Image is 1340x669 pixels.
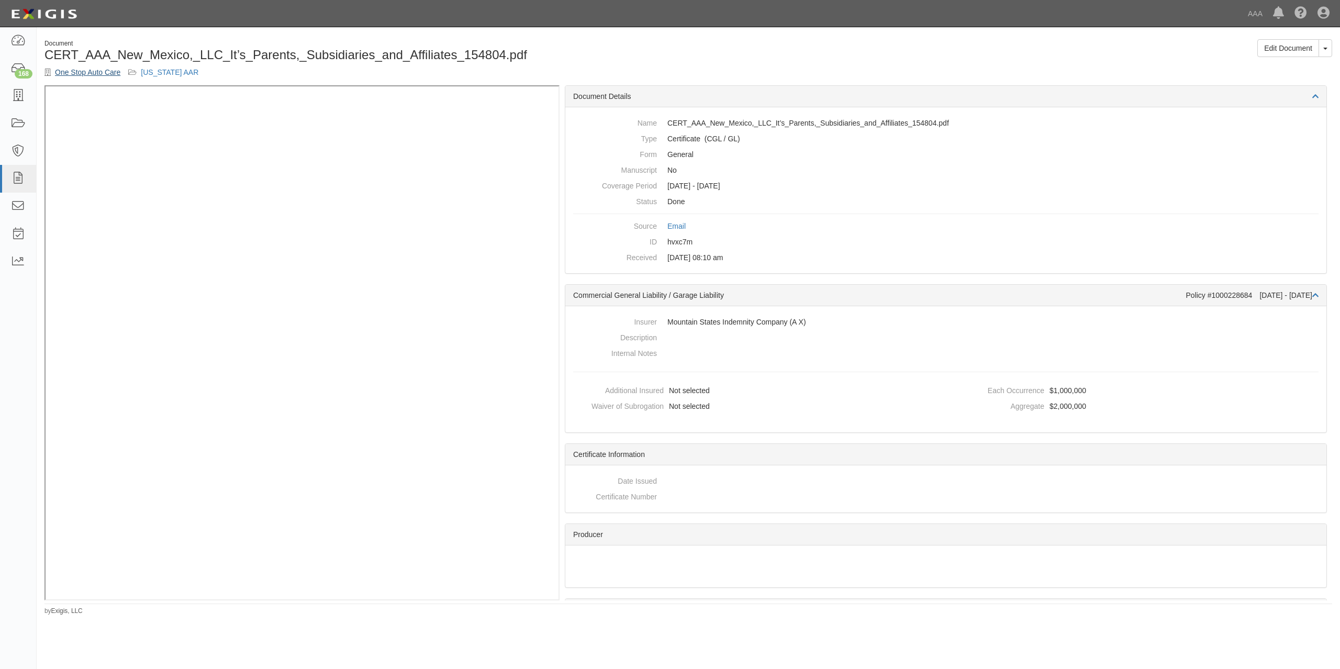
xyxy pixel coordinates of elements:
[1243,3,1268,24] a: AAA
[573,489,657,502] dt: Certificate Number
[51,607,83,615] a: Exigis, LLC
[573,314,657,327] dt: Insurer
[565,86,1326,107] div: Document Details
[44,607,83,616] small: by
[573,234,1319,250] dd: hvxc7m
[950,398,1322,414] dd: $2,000,000
[1257,39,1319,57] a: Edit Document
[565,599,1326,620] div: Insured
[141,68,198,76] a: [US_STATE] AAR
[573,162,657,175] dt: Manuscript
[15,69,32,79] div: 168
[573,115,1319,131] dd: CERT_AAA_New_Mexico,_LLC_It’s_Parents,_Subsidiaries_and_Affiliates_154804.pdf
[573,147,1319,162] dd: General
[573,178,657,191] dt: Coverage Period
[573,194,657,207] dt: Status
[55,68,120,76] a: One Stop Auto Care
[569,398,942,414] dd: Not selected
[950,383,1044,396] dt: Each Occurrence
[1294,7,1307,20] i: Help Center - Complianz
[565,524,1326,545] div: Producer
[573,473,657,486] dt: Date Issued
[573,147,657,160] dt: Form
[950,383,1322,398] dd: $1,000,000
[573,115,657,128] dt: Name
[573,250,657,263] dt: Received
[573,131,657,144] dt: Type
[667,222,686,230] a: Email
[573,345,657,359] dt: Internal Notes
[44,39,680,48] div: Document
[573,194,1319,209] dd: Done
[8,5,80,24] img: logo-5460c22ac91f19d4615b14bd174203de0afe785f0fc80cf4dbbc73dc1793850b.png
[569,383,664,396] dt: Additional Insured
[569,398,664,411] dt: Waiver of Subrogation
[573,314,1319,330] dd: Mountain States Indemnity Company (A X)
[573,234,657,247] dt: ID
[573,250,1319,265] dd: [DATE] 08:10 am
[950,398,1044,411] dt: Aggregate
[573,162,1319,178] dd: No
[1186,290,1319,300] div: Policy #1000228684 [DATE] - [DATE]
[573,178,1319,194] dd: [DATE] - [DATE]
[44,48,680,62] h1: CERT_AAA_New_Mexico,_LLC_It’s_Parents,_Subsidiaries_and_Affiliates_154804.pdf
[565,444,1326,465] div: Certificate Information
[573,290,1186,300] div: Commercial General Liability / Garage Liability
[573,131,1319,147] dd: Commercial General Liability / Garage Liability
[573,330,657,343] dt: Description
[573,218,657,231] dt: Source
[569,383,942,398] dd: Not selected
